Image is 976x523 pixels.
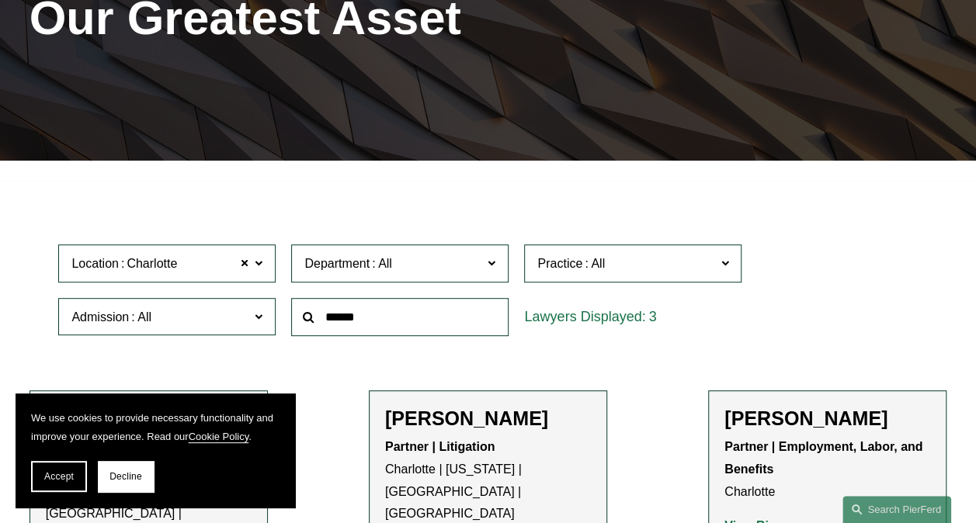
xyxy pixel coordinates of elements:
span: 3 [648,309,656,324]
span: Department [304,257,370,270]
h2: [PERSON_NAME] [385,407,591,430]
section: Cookie banner [16,393,295,507]
a: Cookie Policy [189,431,249,442]
span: Charlotte [127,254,177,274]
span: Practice [537,257,582,270]
span: Decline [109,471,142,482]
span: Accept [44,471,74,482]
p: Charlotte [724,436,930,503]
button: Decline [98,461,154,492]
span: Location [71,257,119,270]
h2: [PERSON_NAME] [724,407,930,430]
strong: Partner | Employment, Labor, and Benefits [724,440,926,476]
span: Admission [71,310,129,324]
a: Search this site [842,496,951,523]
p: We use cookies to provide necessary functionality and improve your experience. Read our . [31,409,280,445]
button: Accept [31,461,87,492]
strong: Partner | Litigation [385,440,495,453]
